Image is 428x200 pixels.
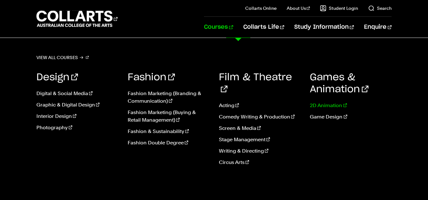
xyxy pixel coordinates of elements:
a: View all courses [36,53,89,62]
a: 2D Animation [310,102,392,109]
div: Go to homepage [36,10,118,28]
a: Photography [36,124,118,131]
a: Fashion Marketing (Buying & Retail Management) [128,109,209,124]
a: Design [36,73,78,82]
a: Stage Management [219,136,301,143]
a: Student Login [320,5,358,11]
a: Digital & Social Media [36,90,118,97]
a: Games & Animation [310,73,368,94]
a: Fashion [128,73,175,82]
a: Enquire [364,17,392,38]
a: Screen & Media [219,124,301,132]
a: Comedy Writing & Production [219,113,301,121]
a: Fashion Marketing (Branding & Communication) [128,90,209,105]
a: Study Information [294,17,354,38]
a: Acting [219,102,301,109]
a: Interior Design [36,112,118,120]
a: Film & Theatre [219,73,292,94]
a: Collarts Life [243,17,284,38]
a: Fashion & Sustainability [128,128,209,135]
a: Circus Arts [219,159,301,166]
a: Graphic & Digital Design [36,101,118,109]
a: Search [368,5,392,11]
a: Courses [204,17,233,38]
a: Fashion Double Degree [128,139,209,147]
a: Game Design [310,113,392,121]
a: Writing & Directing [219,147,301,155]
a: About Us [287,5,310,11]
a: Collarts Online [245,5,277,11]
